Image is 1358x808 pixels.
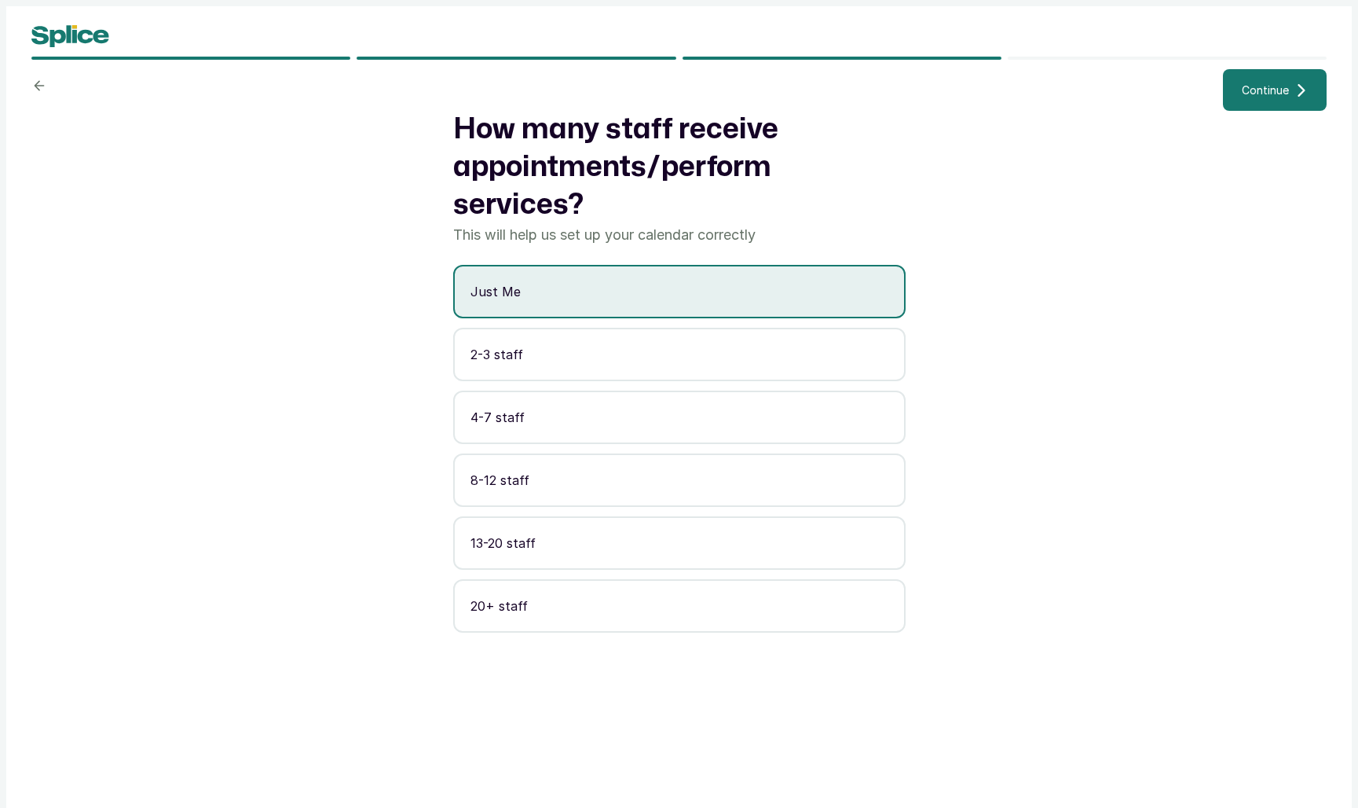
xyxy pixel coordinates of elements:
[1223,69,1327,111] button: Continue
[1242,82,1289,98] span: Continue
[453,579,906,633] button: 20+ staff
[470,345,888,364] p: 2-3 staff
[470,534,888,553] p: 13-20 staff
[453,391,906,444] button: 4-7 staff
[470,282,888,301] p: Just Me
[470,597,888,615] p: 20+ staff
[453,265,906,318] button: Just Me
[453,454,906,507] button: 8-12 staff
[453,224,906,246] p: This will help us set up your calendar correctly
[470,408,888,427] p: 4-7 staff
[453,328,906,381] button: 2-3 staff
[453,111,906,224] h1: How many staff receive appointments/perform services?
[453,516,906,570] button: 13-20 staff
[470,471,888,490] p: 8-12 staff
